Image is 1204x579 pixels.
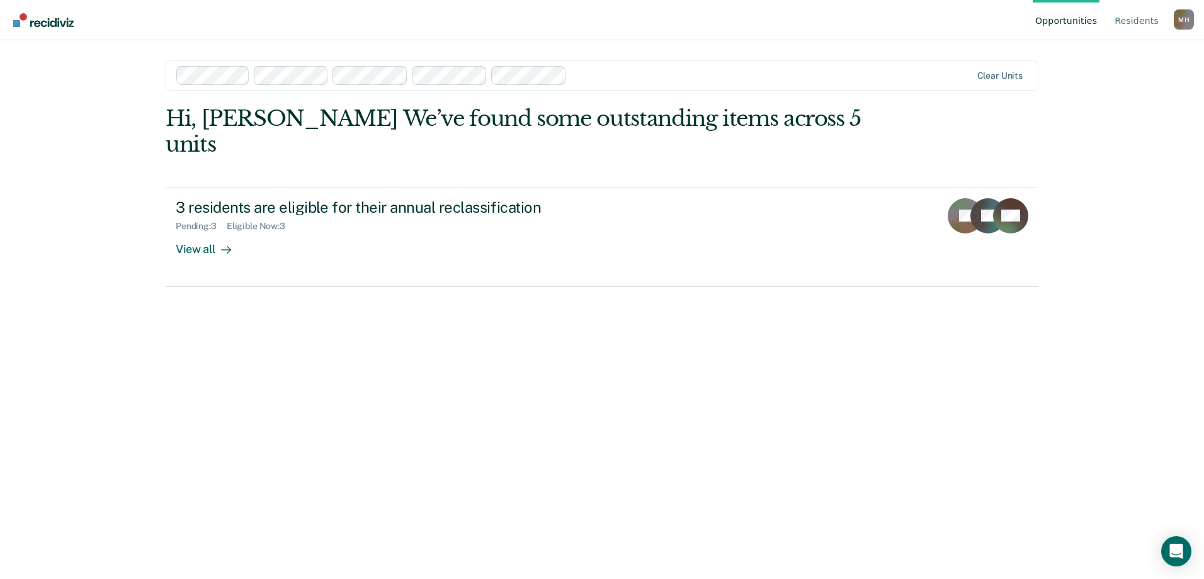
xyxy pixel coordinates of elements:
[977,70,1023,81] div: Clear units
[176,221,227,232] div: Pending : 3
[227,221,295,232] div: Eligible Now : 3
[176,232,246,256] div: View all
[166,188,1038,287] a: 3 residents are eligible for their annual reclassificationPending:3Eligible Now:3View all
[1174,9,1194,30] div: M H
[13,13,74,27] img: Recidiviz
[1174,9,1194,30] button: Profile dropdown button
[1161,536,1191,566] div: Open Intercom Messenger
[166,106,864,157] div: Hi, [PERSON_NAME] We’ve found some outstanding items across 5 units
[176,198,618,216] div: 3 residents are eligible for their annual reclassification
